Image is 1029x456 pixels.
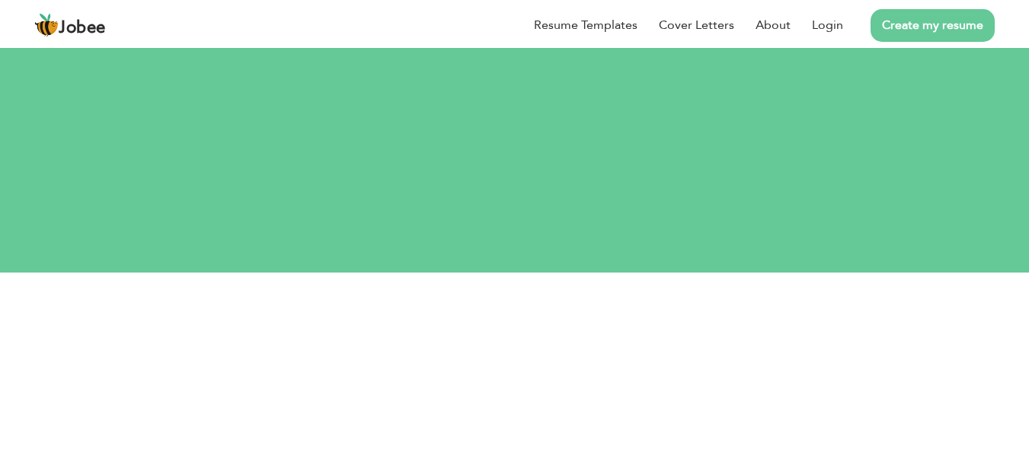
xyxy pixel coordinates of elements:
span: Jobee [59,20,106,37]
a: Login [812,16,843,34]
img: jobee.io [34,13,59,37]
a: Resume Templates [534,16,638,34]
a: Create my resume [871,9,995,42]
a: Jobee [34,13,106,37]
a: About [756,16,791,34]
a: Cover Letters [659,16,734,34]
